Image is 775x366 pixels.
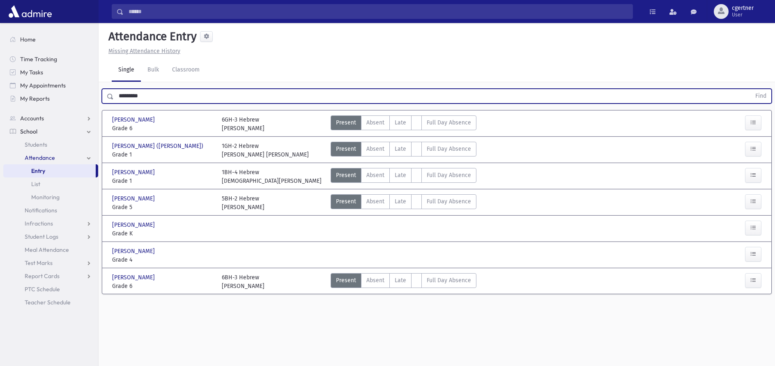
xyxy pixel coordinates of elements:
[427,171,471,180] span: Full Day Absence
[3,112,98,125] a: Accounts
[166,59,206,82] a: Classroom
[25,233,58,240] span: Student Logs
[3,79,98,92] a: My Appointments
[3,164,96,177] a: Entry
[3,177,98,191] a: List
[112,247,156,256] span: [PERSON_NAME]
[112,177,214,185] span: Grade 1
[336,118,356,127] span: Present
[222,168,322,185] div: 1BH-4 Hebrew [DEMOGRAPHIC_DATA][PERSON_NAME]
[112,203,214,212] span: Grade 5
[25,272,60,280] span: Report Cards
[20,95,50,102] span: My Reports
[25,207,57,214] span: Notifications
[112,282,214,290] span: Grade 6
[3,92,98,105] a: My Reports
[25,154,55,161] span: Attendance
[124,4,632,19] input: Search
[112,150,214,159] span: Grade 1
[336,276,356,285] span: Present
[427,118,471,127] span: Full Day Absence
[112,273,156,282] span: [PERSON_NAME]
[336,197,356,206] span: Present
[108,48,180,55] u: Missing Attendance History
[331,194,476,212] div: AttTypes
[3,125,98,138] a: School
[112,221,156,229] span: [PERSON_NAME]
[3,269,98,283] a: Report Cards
[395,171,406,180] span: Late
[366,145,384,153] span: Absent
[112,229,214,238] span: Grade K
[112,256,214,264] span: Grade 4
[3,191,98,204] a: Monitoring
[732,5,754,12] span: cgertner
[427,145,471,153] span: Full Day Absence
[112,115,156,124] span: [PERSON_NAME]
[20,115,44,122] span: Accounts
[3,256,98,269] a: Test Marks
[427,197,471,206] span: Full Day Absence
[222,194,264,212] div: 5BH-2 Hebrew [PERSON_NAME]
[395,197,406,206] span: Late
[750,89,771,103] button: Find
[25,285,60,293] span: PTC Schedule
[20,69,43,76] span: My Tasks
[20,36,36,43] span: Home
[25,299,71,306] span: Teacher Schedule
[366,276,384,285] span: Absent
[395,145,406,153] span: Late
[3,204,98,217] a: Notifications
[331,142,476,159] div: AttTypes
[3,138,98,151] a: Students
[331,168,476,185] div: AttTypes
[25,141,47,148] span: Students
[331,115,476,133] div: AttTypes
[3,217,98,230] a: Infractions
[427,276,471,285] span: Full Day Absence
[3,151,98,164] a: Attendance
[331,273,476,290] div: AttTypes
[336,171,356,180] span: Present
[31,193,60,201] span: Monitoring
[222,142,309,159] div: 1GH-2 Hebrew [PERSON_NAME] [PERSON_NAME]
[25,220,53,227] span: Infractions
[732,12,754,18] span: User
[141,59,166,82] a: Bulk
[112,59,141,82] a: Single
[112,194,156,203] span: [PERSON_NAME]
[105,30,197,44] h5: Attendance Entry
[222,115,264,133] div: 6GH-3 Hebrew [PERSON_NAME]
[25,259,53,267] span: Test Marks
[31,180,40,188] span: List
[20,55,57,63] span: Time Tracking
[25,246,69,253] span: Meal Attendance
[3,53,98,66] a: Time Tracking
[112,124,214,133] span: Grade 6
[336,145,356,153] span: Present
[3,243,98,256] a: Meal Attendance
[395,118,406,127] span: Late
[7,3,54,20] img: AdmirePro
[3,296,98,309] a: Teacher Schedule
[3,230,98,243] a: Student Logs
[112,168,156,177] span: [PERSON_NAME]
[395,276,406,285] span: Late
[3,66,98,79] a: My Tasks
[222,273,264,290] div: 6BH-3 Hebrew [PERSON_NAME]
[31,167,45,175] span: Entry
[3,33,98,46] a: Home
[3,283,98,296] a: PTC Schedule
[112,142,205,150] span: [PERSON_NAME] ([PERSON_NAME])
[20,128,37,135] span: School
[20,82,66,89] span: My Appointments
[366,197,384,206] span: Absent
[366,171,384,180] span: Absent
[366,118,384,127] span: Absent
[105,48,180,55] a: Missing Attendance History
